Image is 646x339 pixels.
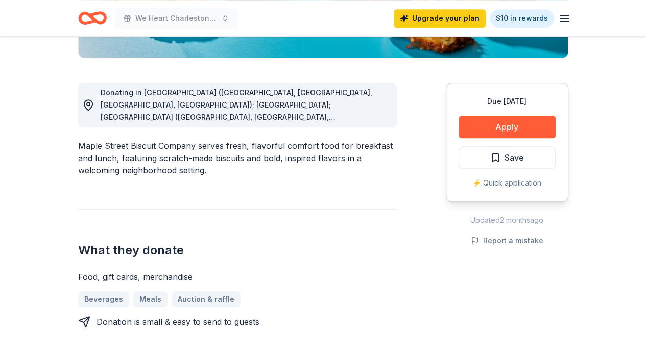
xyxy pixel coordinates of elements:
[459,146,556,169] button: Save
[78,6,107,30] a: Home
[133,291,168,307] a: Meals
[471,234,543,247] button: Report a mistake
[446,214,568,226] div: Updated 2 months ago
[459,177,556,189] div: ⚡️ Quick application
[490,9,554,28] a: $10 in rewards
[135,12,217,24] span: We Heart Charleston Fashion Show Benefit
[172,291,241,307] a: Auction & raffle
[459,116,556,138] button: Apply
[78,291,129,307] a: Beverages
[78,242,397,258] h2: What they donate
[101,88,372,293] span: Donating in [GEOGRAPHIC_DATA] ([GEOGRAPHIC_DATA], [GEOGRAPHIC_DATA], [GEOGRAPHIC_DATA], [GEOGRAPH...
[394,9,486,28] a: Upgrade your plan
[78,271,397,283] div: Food, gift cards, merchandise
[459,95,556,108] div: Due [DATE]
[97,316,259,328] div: Donation is small & easy to send to guests
[505,151,524,164] span: Save
[78,140,397,176] div: Maple Street Biscuit Company serves fresh, flavorful comfort food for breakfast and lunch, featur...
[115,8,237,29] button: We Heart Charleston Fashion Show Benefit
